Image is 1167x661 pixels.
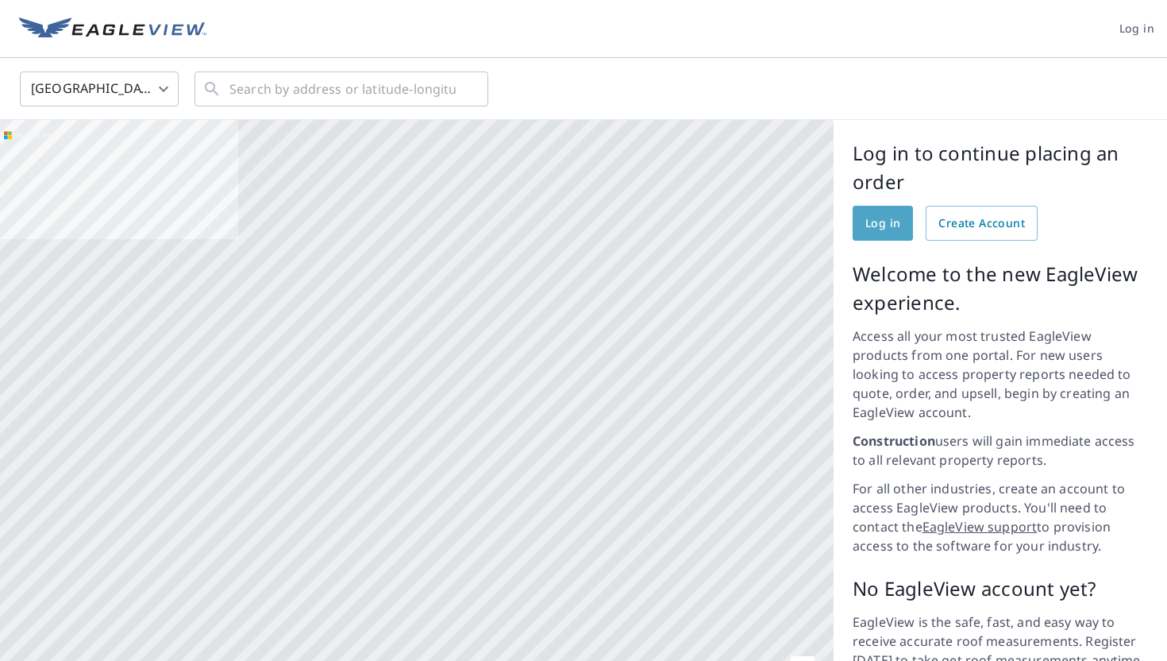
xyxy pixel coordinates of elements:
[865,214,900,234] span: Log in
[853,139,1148,196] p: Log in to continue placing an order
[20,67,179,111] div: [GEOGRAPHIC_DATA]
[853,206,913,241] a: Log in
[853,479,1148,555] p: For all other industries, create an account to access EagleView products. You'll need to contact ...
[853,432,935,450] strong: Construction
[853,327,1148,422] p: Access all your most trusted EagleView products from one portal. For new users looking to access ...
[853,431,1148,470] p: users will gain immediate access to all relevant property reports.
[229,67,456,111] input: Search by address or latitude-longitude
[1119,19,1154,39] span: Log in
[853,574,1148,603] p: No EagleView account yet?
[926,206,1038,241] a: Create Account
[922,518,1038,535] a: EagleView support
[19,17,206,41] img: EV Logo
[938,214,1025,234] span: Create Account
[853,260,1148,317] p: Welcome to the new EagleView experience.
